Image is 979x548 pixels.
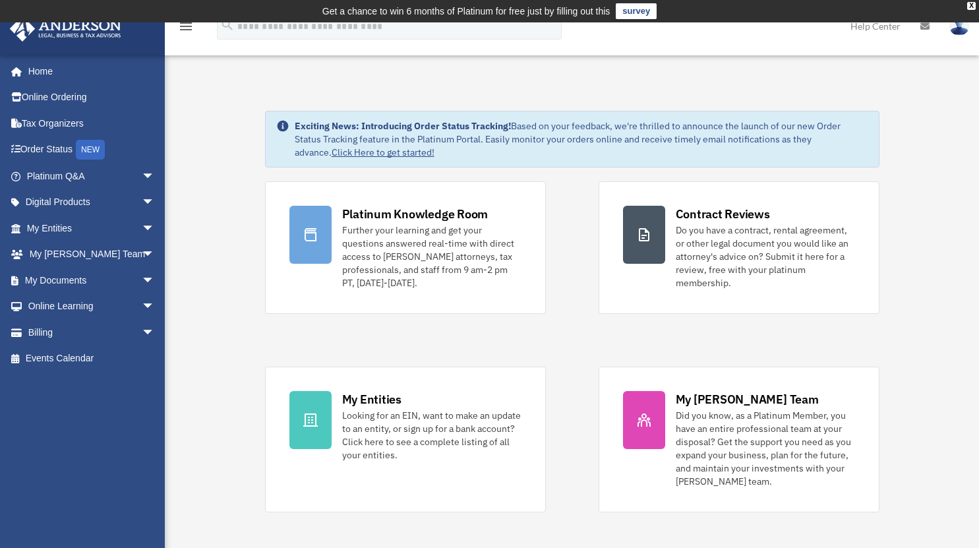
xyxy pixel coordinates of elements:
[676,409,855,488] div: Did you know, as a Platinum Member, you have an entire professional team at your disposal? Get th...
[342,206,489,222] div: Platinum Knowledge Room
[295,119,868,159] div: Based on your feedback, we're thrilled to announce the launch of our new Order Status Tracking fe...
[178,18,194,34] i: menu
[178,23,194,34] a: menu
[949,16,969,36] img: User Pic
[9,58,168,84] a: Home
[676,224,855,289] div: Do you have a contract, rental agreement, or other legal document you would like an attorney's ad...
[967,2,976,10] div: close
[616,3,657,19] a: survey
[142,267,168,294] span: arrow_drop_down
[142,215,168,242] span: arrow_drop_down
[9,110,175,137] a: Tax Organizers
[6,16,125,42] img: Anderson Advisors Platinum Portal
[76,140,105,160] div: NEW
[9,189,175,216] a: Digital Productsarrow_drop_down
[295,120,511,132] strong: Exciting News: Introducing Order Status Tracking!
[142,293,168,320] span: arrow_drop_down
[9,215,175,241] a: My Entitiesarrow_drop_down
[9,163,175,189] a: Platinum Q&Aarrow_drop_down
[9,84,175,111] a: Online Ordering
[9,241,175,268] a: My [PERSON_NAME] Teamarrow_drop_down
[9,346,175,372] a: Events Calendar
[9,319,175,346] a: Billingarrow_drop_down
[142,241,168,268] span: arrow_drop_down
[676,391,819,408] div: My [PERSON_NAME] Team
[342,409,521,462] div: Looking for an EIN, want to make an update to an entity, or sign up for a bank account? Click her...
[342,224,521,289] div: Further your learning and get your questions answered real-time with direct access to [PERSON_NAM...
[142,319,168,346] span: arrow_drop_down
[332,146,434,158] a: Click Here to get started!
[676,206,770,222] div: Contract Reviews
[9,267,175,293] a: My Documentsarrow_drop_down
[265,367,546,512] a: My Entities Looking for an EIN, want to make an update to an entity, or sign up for a bank accoun...
[142,163,168,190] span: arrow_drop_down
[9,137,175,164] a: Order StatusNEW
[599,367,879,512] a: My [PERSON_NAME] Team Did you know, as a Platinum Member, you have an entire professional team at...
[322,3,610,19] div: Get a chance to win 6 months of Platinum for free just by filling out this
[342,391,401,408] div: My Entities
[599,181,879,314] a: Contract Reviews Do you have a contract, rental agreement, or other legal document you would like...
[9,293,175,320] a: Online Learningarrow_drop_down
[220,18,235,32] i: search
[265,181,546,314] a: Platinum Knowledge Room Further your learning and get your questions answered real-time with dire...
[142,189,168,216] span: arrow_drop_down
